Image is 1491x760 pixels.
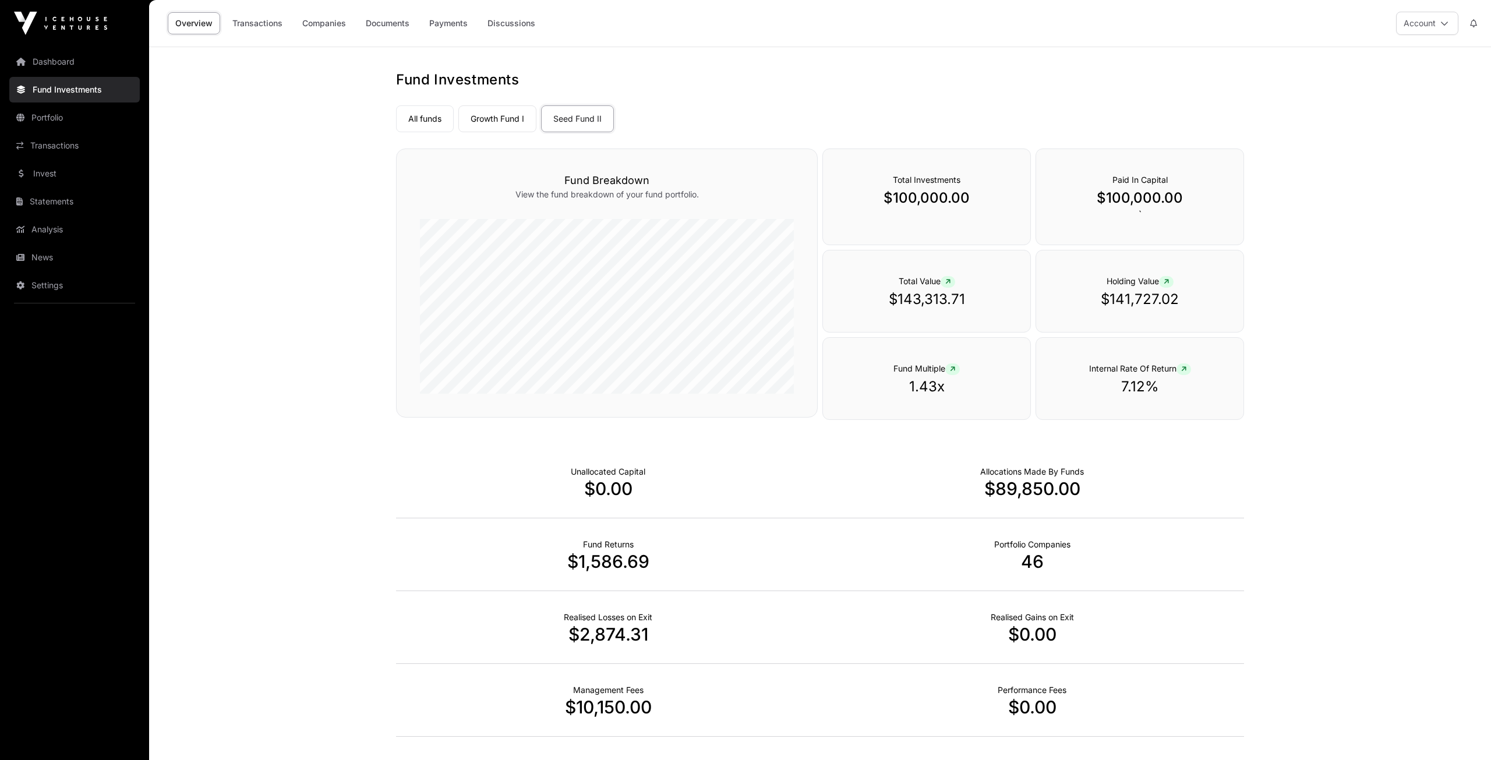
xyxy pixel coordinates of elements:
[422,12,475,34] a: Payments
[480,12,543,34] a: Discussions
[168,12,220,34] a: Overview
[846,377,1007,396] p: 1.43x
[998,684,1066,696] p: Fund Performance Fees (Carry) incurred to date
[396,624,820,645] p: $2,874.31
[893,363,960,373] span: Fund Multiple
[358,12,417,34] a: Documents
[1107,276,1174,286] span: Holding Value
[420,172,794,189] h3: Fund Breakdown
[396,551,820,572] p: $1,586.69
[899,276,955,286] span: Total Value
[9,161,140,186] a: Invest
[1059,290,1220,309] p: $141,727.02
[1059,189,1220,207] p: $100,000.00
[420,189,794,200] p: View the fund breakdown of your fund portfolio.
[583,539,634,550] p: Realised Returns from Funds
[820,697,1244,717] p: $0.00
[980,466,1084,478] p: Capital Deployed Into Companies
[9,133,140,158] a: Transactions
[458,105,536,132] a: Growth Fund I
[846,290,1007,309] p: $143,313.71
[396,105,454,132] a: All funds
[9,105,140,130] a: Portfolio
[893,175,960,185] span: Total Investments
[820,478,1244,499] p: $89,850.00
[1433,704,1491,760] iframe: Chat Widget
[1059,377,1220,396] p: 7.12%
[1089,363,1191,373] span: Internal Rate Of Return
[9,49,140,75] a: Dashboard
[846,189,1007,207] p: $100,000.00
[820,624,1244,645] p: $0.00
[225,12,290,34] a: Transactions
[1036,149,1244,245] div: `
[9,245,140,270] a: News
[1112,175,1168,185] span: Paid In Capital
[9,77,140,102] a: Fund Investments
[396,697,820,717] p: $10,150.00
[9,217,140,242] a: Analysis
[994,539,1070,550] p: Number of Companies Deployed Into
[1396,12,1458,35] button: Account
[571,466,645,478] p: Cash not yet allocated
[991,611,1074,623] p: Net Realised on Positive Exits
[541,105,614,132] a: Seed Fund II
[396,70,1244,89] h1: Fund Investments
[295,12,354,34] a: Companies
[573,684,644,696] p: Fund Management Fees incurred to date
[14,12,107,35] img: Icehouse Ventures Logo
[564,611,652,623] p: Net Realised on Negative Exits
[9,189,140,214] a: Statements
[396,478,820,499] p: $0.00
[9,273,140,298] a: Settings
[820,551,1244,572] p: 46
